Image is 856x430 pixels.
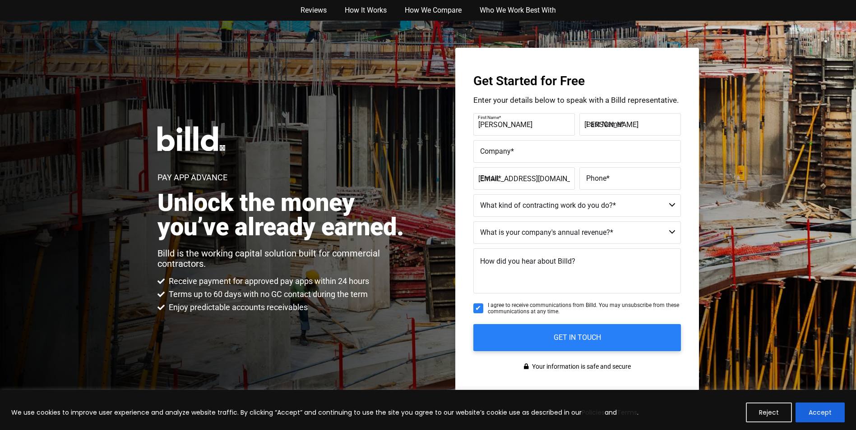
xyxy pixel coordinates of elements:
[157,174,227,182] h1: Pay App Advance
[157,191,413,239] h2: Unlock the money you’ve already earned.
[617,408,637,417] a: Terms
[167,289,368,300] span: Terms up to 60 days with no GC contact during the term
[157,248,413,269] p: Billd is the working capital solution built for commercial contractors.
[530,360,631,373] span: Your information is safe and secure
[746,403,792,422] button: Reject
[478,115,499,120] span: First Name
[473,324,681,351] input: GET IN TOUCH
[480,174,498,183] span: Email
[167,302,308,313] span: Enjoy predictable accounts receivables
[480,257,575,265] span: How did you hear about Billd?
[488,302,681,315] span: I agree to receive communications from Billd. You may unsubscribe from these communications at an...
[480,147,511,156] span: Company
[586,120,621,128] span: Last Name
[473,96,681,104] p: Enter your details below to speak with a Billd representative.
[473,75,681,87] h3: Get Started for Free
[473,303,483,313] input: I agree to receive communications from Billd. You may unsubscribe from these communications at an...
[11,407,639,418] p: We use cookies to improve user experience and analyze website traffic. By clicking “Accept” and c...
[167,276,369,287] span: Receive payment for approved pay apps within 24 hours
[586,174,606,183] span: Phone
[796,403,845,422] button: Accept
[582,408,605,417] a: Policies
